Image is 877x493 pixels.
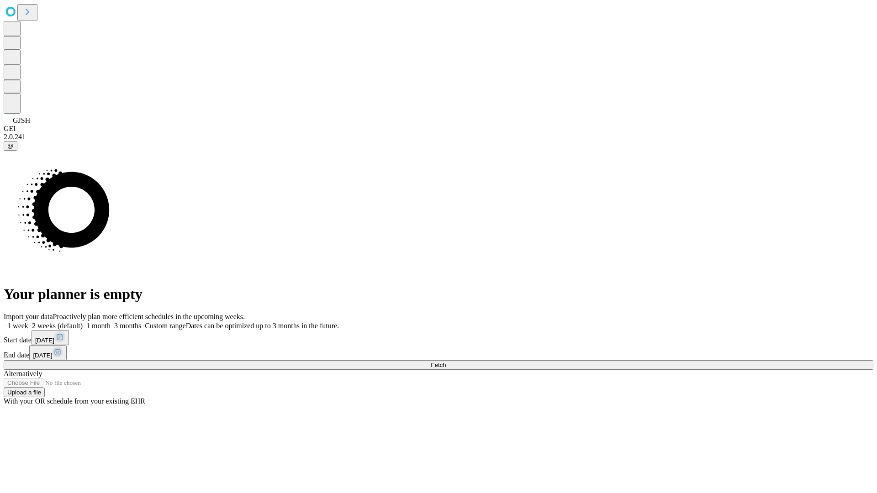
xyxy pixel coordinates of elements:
span: With your OR schedule from your existing EHR [4,397,145,405]
div: Start date [4,330,873,345]
button: Upload a file [4,388,45,397]
button: [DATE] [32,330,69,345]
span: [DATE] [33,352,52,359]
span: 1 week [7,322,28,330]
span: [DATE] [35,337,54,344]
span: Proactively plan more efficient schedules in the upcoming weeks. [53,313,245,320]
span: Dates can be optimized up to 3 months in the future. [186,322,339,330]
span: 3 months [114,322,141,330]
h1: Your planner is empty [4,286,873,303]
span: Import your data [4,313,53,320]
span: Fetch [431,362,446,368]
button: Fetch [4,360,873,370]
div: 2.0.241 [4,133,873,141]
div: GEI [4,125,873,133]
span: @ [7,142,14,149]
span: 2 weeks (default) [32,322,83,330]
span: Alternatively [4,370,42,378]
span: 1 month [86,322,111,330]
span: GJSH [13,116,30,124]
div: End date [4,345,873,360]
button: @ [4,141,17,151]
button: [DATE] [29,345,67,360]
span: Custom range [145,322,185,330]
